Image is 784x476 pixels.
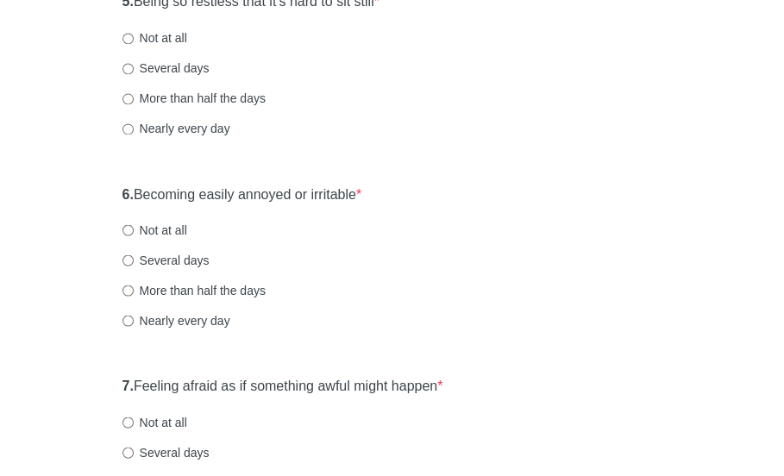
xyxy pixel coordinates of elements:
[122,376,443,396] label: Feeling afraid as if something awful might happen
[122,123,134,135] input: Nearly every day
[122,186,134,201] strong: 6.
[122,221,187,238] label: Not at all
[122,443,210,460] label: Several days
[122,315,134,326] input: Nearly every day
[122,120,230,137] label: Nearly every day
[122,285,134,296] input: More than half the days
[122,93,134,104] input: More than half the days
[122,447,134,458] input: Several days
[122,281,266,298] label: More than half the days
[122,378,134,392] strong: 7.
[122,224,134,235] input: Not at all
[122,33,134,44] input: Not at all
[122,416,134,428] input: Not at all
[122,185,362,204] label: Becoming easily annoyed or irritable
[122,311,230,329] label: Nearly every day
[122,29,187,47] label: Not at all
[122,60,210,77] label: Several days
[122,90,266,107] label: More than half the days
[122,254,134,266] input: Several days
[122,251,210,268] label: Several days
[122,63,134,74] input: Several days
[122,413,187,430] label: Not at all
